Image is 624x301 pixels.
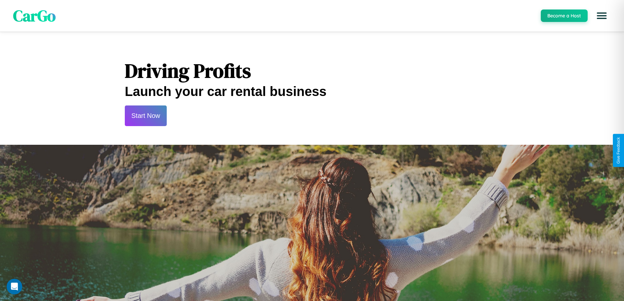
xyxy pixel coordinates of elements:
[125,57,499,84] h1: Driving Profits
[593,7,611,25] button: Open menu
[7,279,22,294] iframe: Intercom live chat
[616,137,621,164] div: Give Feedback
[541,9,588,22] button: Become a Host
[125,105,167,126] button: Start Now
[13,5,56,27] span: CarGo
[125,84,499,99] h2: Launch your car rental business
